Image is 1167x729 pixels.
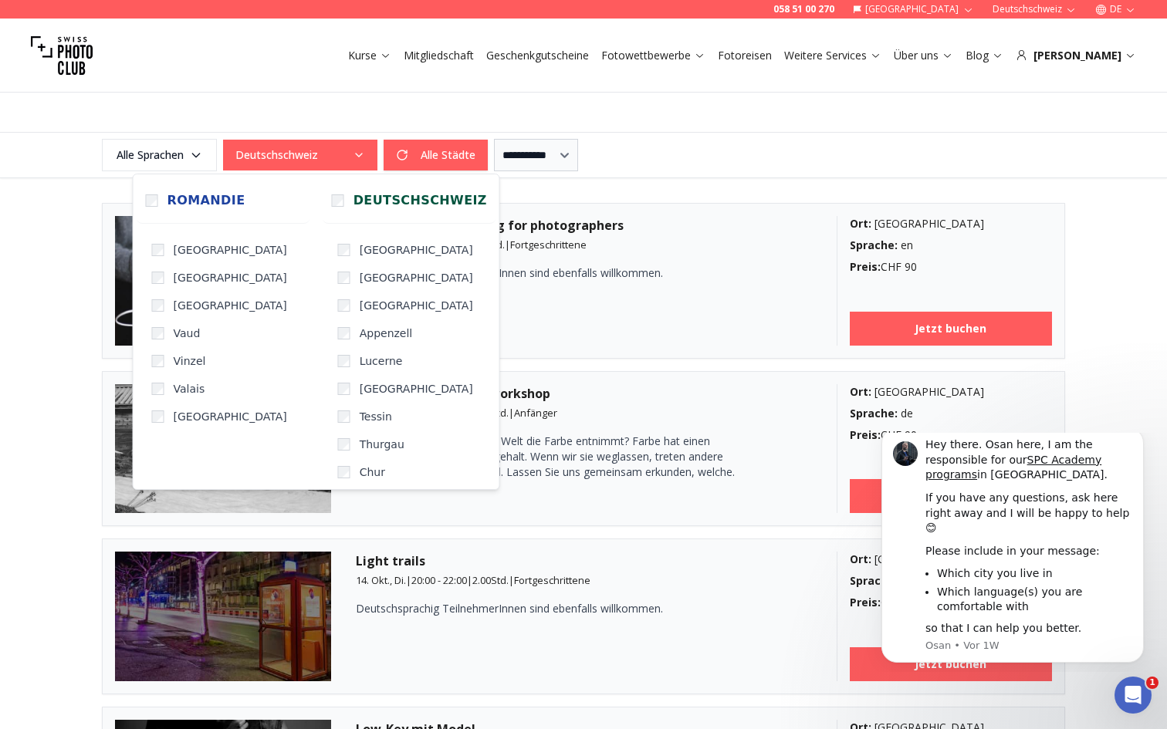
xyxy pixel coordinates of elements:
span: [GEOGRAPHIC_DATA] [174,298,287,313]
span: Chur [360,464,385,480]
input: [GEOGRAPHIC_DATA] [152,299,164,312]
li: Which city you live in [79,133,274,148]
a: Kurse [348,48,391,63]
input: Tessin [338,410,350,423]
span: [GEOGRAPHIC_DATA] [174,409,287,424]
button: Mitgliedschaft [397,45,480,66]
li: Which language(s) you are comfortable with [79,152,274,181]
p: Was passiert, wenn man der Welt die Farbe entnimmt? Farbe hat einen beträchtlichen Informationsge... [356,434,757,480]
img: Swiss photo club [31,25,93,86]
div: CHF [850,595,1053,610]
span: Romandie [167,191,245,210]
input: [GEOGRAPHIC_DATA] [338,272,350,284]
div: Please include in your message: [67,111,274,127]
div: en [850,573,1053,589]
input: Vaud [152,327,164,339]
button: Fotoreisen [712,45,778,66]
input: [GEOGRAPHIC_DATA] [338,383,350,395]
span: Tessin [360,409,392,424]
input: Vinzel [152,355,164,367]
p: Deutschsprachig TeilnehmerInnen sind ebenfalls willkommen. [356,265,757,281]
b: Preis : [850,259,881,274]
div: Message content [67,5,274,204]
iframe: Intercom notifications Nachricht [858,433,1167,672]
span: Appenzell [360,326,413,341]
img: Light trails [115,552,331,681]
div: so that I can help you better. [67,188,274,204]
p: Deutschsprachig TeilnehmerInnen sind ebenfalls willkommen. [356,601,757,616]
span: Deutschschweiz [353,191,487,210]
b: Preis : [850,595,881,609]
button: Kurse [342,45,397,66]
span: [GEOGRAPHIC_DATA] [174,270,287,285]
button: Alle Städte [384,140,488,170]
img: Profile image for Osan [35,8,59,33]
b: Sprache : [850,238,898,252]
button: Alle Sprachen [102,139,217,171]
b: Ort : [850,384,871,399]
input: [GEOGRAPHIC_DATA] [338,244,350,256]
div: [GEOGRAPHIC_DATA] [850,384,1053,400]
button: Über uns [888,45,959,66]
span: Fortgeschrittene [510,238,587,251]
div: CHF [850,427,1053,443]
span: 14. Okt., Di. [356,573,406,587]
span: Lucerne [360,353,403,369]
span: 90 [905,427,917,442]
div: en [850,238,1053,253]
b: Ort : [850,216,871,231]
input: [GEOGRAPHIC_DATA] [152,272,164,284]
div: Hey there. Osan here, I am the responsible for our in [GEOGRAPHIC_DATA]. [67,5,274,50]
button: Fotowettbewerbe [595,45,712,66]
span: Alle Sprachen [104,141,215,169]
a: Blog [966,48,1003,63]
input: Chur [338,466,350,478]
div: CHF [850,259,1053,275]
input: Lucerne [338,355,350,367]
span: [GEOGRAPHIC_DATA] [360,381,473,397]
h3: Introduction to printing for photographers [356,216,812,235]
a: 058 51 00 270 [773,3,834,15]
input: [GEOGRAPHIC_DATA] [338,299,350,312]
input: Appenzell [338,327,350,339]
input: [GEOGRAPHIC_DATA] [152,410,164,423]
img: Schwarz & Weiss Fotoworkshop [115,384,331,514]
span: 1 [1146,677,1159,689]
b: Preis : [850,427,881,442]
span: Valais [174,381,205,397]
button: Weitere Services [778,45,888,66]
a: Jetzt buchen [850,312,1053,346]
span: Vaud [174,326,201,341]
p: Message from Osan, sent Vor 1W [67,206,274,220]
span: Thurgau [360,437,404,452]
div: de [850,406,1053,421]
small: | | | [356,573,590,587]
span: [GEOGRAPHIC_DATA] [360,242,473,258]
img: Introduction to printing for photographers [115,216,331,346]
a: Jetzt buchen [850,479,1053,513]
b: Sprache : [850,573,898,588]
input: Thurgau [338,438,350,451]
h3: Schwarz & Weiss Fotoworkshop [356,384,812,403]
input: Deutschschweiz [332,194,344,207]
span: Vinzel [174,353,206,369]
button: Deutschschweiz [223,140,377,170]
button: Geschenkgutscheine [480,45,595,66]
span: 20:00 - 22:00 [411,573,467,587]
span: 2.00 Std. [472,573,509,587]
a: Mitgliedschaft [404,48,474,63]
span: [GEOGRAPHIC_DATA] [174,242,287,258]
span: [GEOGRAPHIC_DATA] [360,298,473,313]
b: Ort : [850,552,871,566]
a: Jetzt buchen [850,647,1053,681]
b: Sprache : [850,406,898,420]
div: Deutschschweiz [133,174,500,490]
a: Fotoreisen [718,48,772,63]
button: Blog [959,45,1010,66]
div: [PERSON_NAME] [1016,48,1136,63]
input: [GEOGRAPHIC_DATA] [152,244,164,256]
a: Weitere Services [784,48,881,63]
iframe: Intercom live chat [1115,677,1152,714]
a: Über uns [894,48,953,63]
div: If you have any questions, ask here right away and I will be happy to help 😊 [67,58,274,103]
